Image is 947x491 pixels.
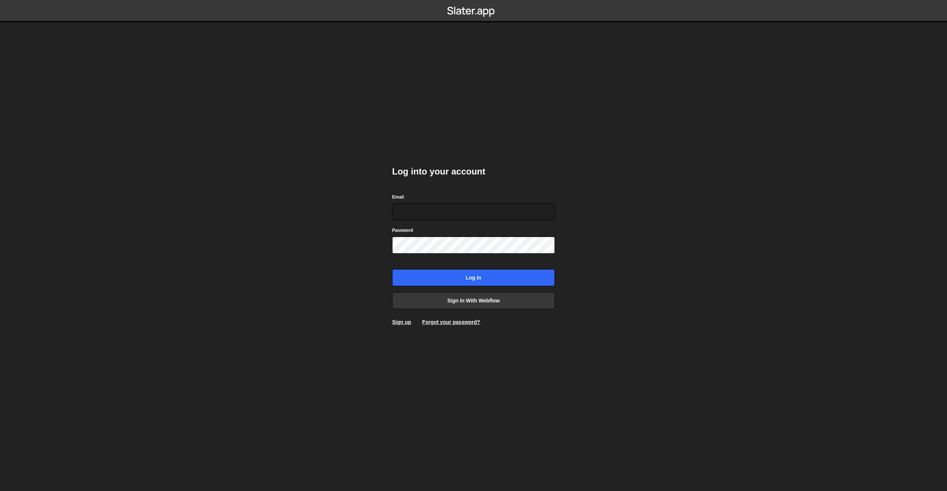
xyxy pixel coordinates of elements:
[392,166,555,177] h2: Log into your account
[422,319,480,325] a: Forgot your password?
[392,227,413,234] label: Password
[392,292,555,309] a: Sign in with Webflow
[392,269,555,286] input: Log in
[392,193,404,201] label: Email
[392,319,411,325] a: Sign up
